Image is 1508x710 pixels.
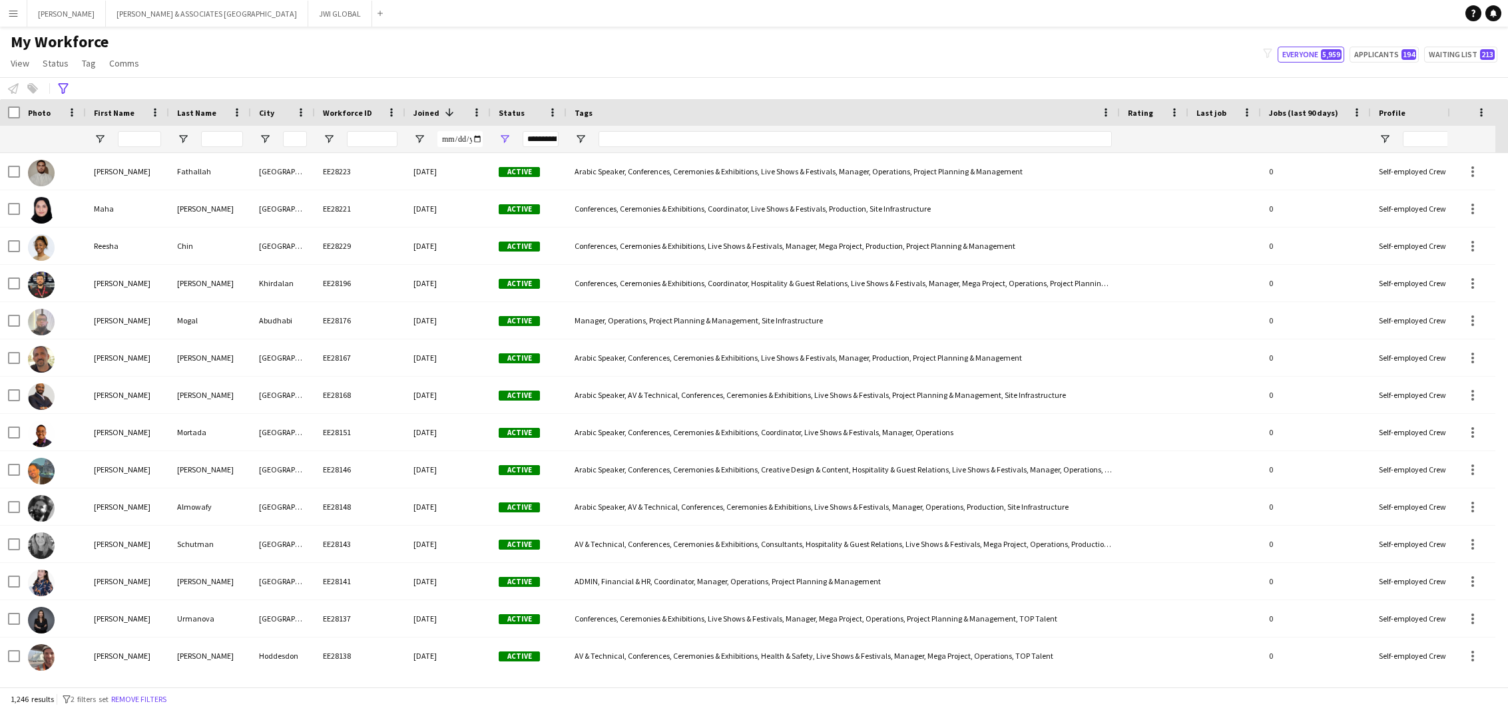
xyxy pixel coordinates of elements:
[405,563,491,600] div: [DATE]
[28,197,55,224] img: Maha Mohsin
[567,153,1120,190] div: Arabic Speaker, Conferences, Ceremonies & Exhibitions, Live Shows & Festivals, Manager, Operation...
[169,637,251,674] div: [PERSON_NAME]
[28,644,55,671] img: Sean Warren
[405,526,491,562] div: [DATE]
[1371,377,1467,413] div: Self-employed Crew
[259,133,271,145] button: Open Filter Menu
[405,265,491,301] div: [DATE]
[315,637,405,674] div: EE28138
[315,190,405,227] div: EE28221
[86,228,169,264] div: Reesha
[413,108,439,118] span: Joined
[1261,526,1371,562] div: 0
[1261,228,1371,264] div: 0
[106,1,308,27] button: [PERSON_NAME] & ASSOCIATES [GEOGRAPHIC_DATA]
[1321,49,1342,60] span: 5,959
[315,563,405,600] div: EE28141
[177,133,189,145] button: Open Filter Menu
[86,414,169,450] div: [PERSON_NAME]
[1371,451,1467,488] div: Self-employed Crew
[499,133,511,145] button: Open Filter Menu
[405,228,491,264] div: [DATE]
[1261,339,1371,376] div: 0
[405,414,491,450] div: [DATE]
[251,228,315,264] div: [GEOGRAPHIC_DATA]
[1371,600,1467,637] div: Self-employed Crew
[169,302,251,339] div: Mogal
[499,465,540,475] span: Active
[28,108,51,118] span: Photo
[499,540,540,550] span: Active
[11,32,109,52] span: My Workforce
[499,316,540,326] span: Active
[28,309,55,335] img: Akeel Mogal
[43,57,69,69] span: Status
[315,265,405,301] div: EE28196
[169,600,251,637] div: Urmanova
[251,265,315,301] div: Khirdalan
[169,377,251,413] div: [PERSON_NAME]
[437,131,483,147] input: Joined Filter Input
[55,81,71,96] app-action-btn: Advanced filters
[28,458,55,484] img: George Soliman
[499,204,540,214] span: Active
[169,228,251,264] div: Chin
[169,265,251,301] div: [PERSON_NAME]
[567,339,1120,376] div: Arabic Speaker, Conferences, Ceremonies & Exhibitions, Live Shows & Festivals, Manager, Productio...
[308,1,372,27] button: JWI GLOBAL
[1128,108,1153,118] span: Rating
[1371,339,1467,376] div: Self-employed Crew
[1261,265,1371,301] div: 0
[499,651,540,661] span: Active
[28,383,55,410] img: Mohammed Alamri
[86,377,169,413] div: [PERSON_NAME]
[201,131,243,147] input: Last Name Filter Input
[28,532,55,559] img: Anne Schutman
[1371,526,1467,562] div: Self-employed Crew
[1379,108,1405,118] span: Profile
[1371,228,1467,264] div: Self-employed Crew
[567,414,1120,450] div: Arabic Speaker, Conferences, Ceremonies & Exhibitions, Coordinator, Live Shows & Festivals, Manag...
[1196,108,1226,118] span: Last job
[251,339,315,376] div: [GEOGRAPHIC_DATA]
[169,339,251,376] div: [PERSON_NAME]
[28,607,55,633] img: Alexandra Urmanova
[499,167,540,177] span: Active
[86,265,169,301] div: [PERSON_NAME]
[94,108,134,118] span: First Name
[1261,488,1371,525] div: 0
[499,279,540,289] span: Active
[315,302,405,339] div: EE28176
[499,577,540,587] span: Active
[315,414,405,450] div: EE28151
[567,600,1120,637] div: Conferences, Ceremonies & Exhibitions, Live Shows & Festivals, Manager, Mega Project, Operations,...
[315,451,405,488] div: EE28146
[405,637,491,674] div: [DATE]
[86,637,169,674] div: [PERSON_NAME]
[71,694,109,704] span: 2 filters set
[283,131,307,147] input: City Filter Input
[1371,637,1467,674] div: Self-employed Crew
[251,563,315,600] div: [GEOGRAPHIC_DATA]
[499,353,540,363] span: Active
[86,302,169,339] div: [PERSON_NAME]
[1278,47,1344,63] button: Everyone5,959
[1261,377,1371,413] div: 0
[251,637,315,674] div: Hoddesdon
[567,228,1120,264] div: Conferences, Ceremonies & Exhibitions, Live Shows & Festivals, Manager, Mega Project, Production,...
[169,153,251,190] div: Fathallah
[86,526,169,562] div: [PERSON_NAME]
[315,488,405,525] div: EE28148
[405,190,491,227] div: [DATE]
[251,414,315,450] div: [GEOGRAPHIC_DATA]
[104,55,144,72] a: Comms
[1261,302,1371,339] div: 0
[169,526,251,562] div: Schutman
[599,131,1112,147] input: Tags Filter Input
[82,57,96,69] span: Tag
[1424,47,1497,63] button: Waiting list213
[1350,47,1419,63] button: Applicants194
[405,600,491,637] div: [DATE]
[5,55,35,72] a: View
[405,451,491,488] div: [DATE]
